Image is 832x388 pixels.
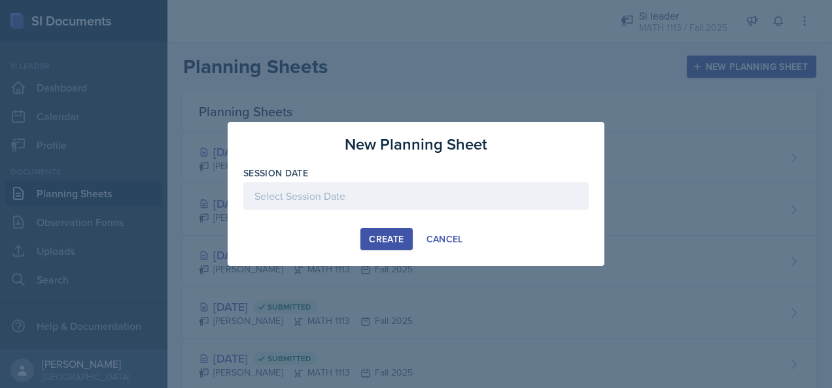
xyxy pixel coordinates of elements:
[360,228,412,250] button: Create
[243,167,308,180] label: Session Date
[418,228,472,250] button: Cancel
[345,133,487,156] h3: New Planning Sheet
[369,234,404,244] div: Create
[426,234,463,244] div: Cancel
